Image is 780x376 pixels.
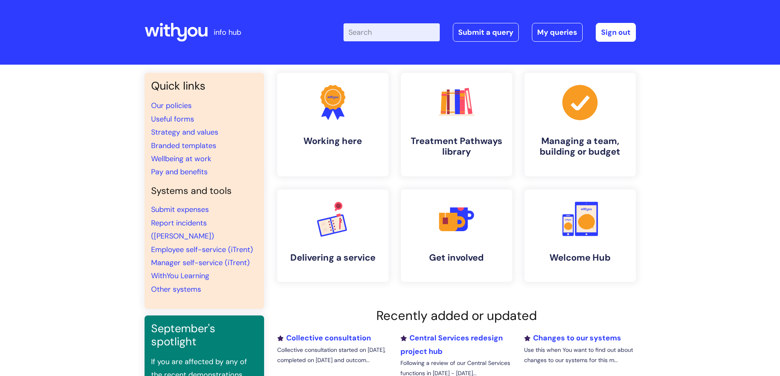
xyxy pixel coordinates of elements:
[214,26,241,39] p: info hub
[407,252,506,263] h4: Get involved
[151,245,253,254] a: Employee self-service (iTrent)
[344,23,636,42] div: | -
[277,189,389,282] a: Delivering a service
[407,136,506,158] h4: Treatment Pathways library
[400,333,503,356] a: Central Services redesign project hub
[151,185,258,197] h4: Systems and tools
[284,252,382,263] h4: Delivering a service
[151,154,211,164] a: Wellbeing at work
[151,141,216,151] a: Branded templates
[596,23,636,42] a: Sign out
[151,101,192,110] a: Our policies
[151,218,214,241] a: Report incidents ([PERSON_NAME])
[151,284,201,294] a: Other systems
[151,114,194,124] a: Useful forms
[151,258,250,268] a: Manager self-service (iTrent)
[151,79,258,92] h3: Quick links
[531,252,629,263] h4: Welcome Hub
[151,271,209,281] a: WithYou Learning
[277,308,636,323] h2: Recently added or updated
[524,345,635,365] p: Use this when You want to find out about changes to our systems for this m...
[401,73,512,176] a: Treatment Pathways library
[532,23,583,42] a: My queries
[277,333,371,343] a: Collective consultation
[525,189,636,282] a: Welcome Hub
[531,136,629,158] h4: Managing a team, building or budget
[151,322,258,349] h3: September's spotlight
[401,189,512,282] a: Get involved
[284,136,382,146] h4: Working here
[525,73,636,176] a: Managing a team, building or budget
[151,167,208,177] a: Pay and benefits
[151,127,218,137] a: Strategy and values
[277,345,389,365] p: Collective consultation started on [DATE], completed on [DATE] and outcom...
[344,23,440,41] input: Search
[453,23,519,42] a: Submit a query
[524,333,621,343] a: Changes to our systems
[151,205,209,214] a: Submit expenses
[277,73,389,176] a: Working here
